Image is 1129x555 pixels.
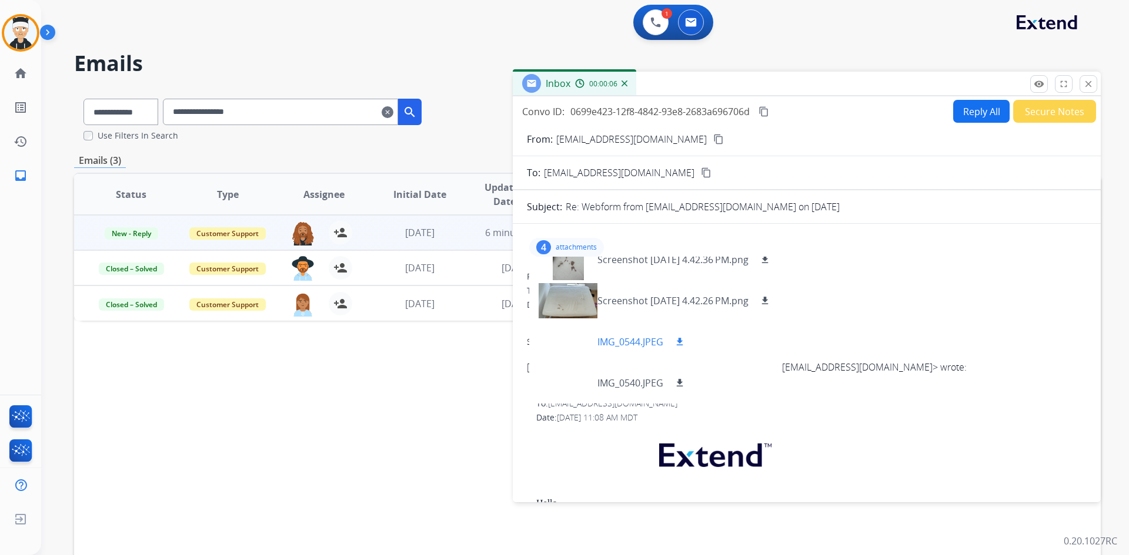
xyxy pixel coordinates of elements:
[403,105,417,119] mat-icon: search
[105,227,158,240] span: New - Reply
[4,16,37,49] img: avatar
[405,261,435,274] span: [DATE]
[557,412,637,423] span: [DATE] 11:08 AM MDT
[546,77,570,90] span: Inbox
[701,167,712,178] mat-icon: content_copy
[674,337,685,347] mat-icon: download
[1058,79,1069,89] mat-icon: fullscreen
[556,132,707,146] p: [EMAIL_ADDRESS][DOMAIN_NAME]
[570,105,750,118] span: 0699e423-12f8-4842-93e8-2683a696706d
[522,105,564,119] p: Convo ID:
[1013,100,1096,123] button: Secure Notes
[485,226,548,239] span: 6 minutes ago
[99,298,164,311] span: Closed – Solved
[116,187,146,201] span: Status
[382,105,393,119] mat-icon: clear
[527,166,540,180] p: To:
[291,256,315,281] img: agent-avatar
[98,130,178,142] label: Use Filters In Search
[544,166,694,180] span: [EMAIL_ADDRESS][DOMAIN_NAME]
[99,263,164,275] span: Closed – Solved
[217,187,239,201] span: Type
[527,299,1087,311] div: Date:
[760,254,770,265] mat-icon: download
[566,200,840,214] p: Re: Webform from [EMAIL_ADDRESS][DOMAIN_NAME] on [DATE]
[536,398,1087,409] div: To:
[1064,534,1117,548] p: 0.20.1027RC
[536,498,1087,509] p: Hello,
[14,100,28,115] mat-icon: list_alt
[536,412,1087,423] div: Date:
[14,134,28,149] mat-icon: history
[674,378,685,388] mat-icon: download
[405,226,435,239] span: [DATE]
[189,227,266,240] span: Customer Support
[333,261,348,275] mat-icon: person_add
[14,66,28,80] mat-icon: home
[662,8,672,19] div: 1
[760,295,770,306] mat-icon: download
[1083,79,1094,89] mat-icon: close
[527,200,562,214] p: Subject:
[1034,79,1044,89] mat-icon: remove_red_eye
[405,297,435,310] span: [DATE]
[536,384,1087,395] div: From:
[597,376,663,390] p: IMG_0540.JPEG
[556,243,597,252] p: attachments
[644,429,783,476] img: extend.png
[527,132,553,146] p: From:
[291,221,315,245] img: agent-avatar
[759,106,769,117] mat-icon: content_copy
[597,253,749,267] p: Screenshot [DATE] 4.42.36 PM.png
[502,261,531,274] span: [DATE]
[74,153,126,168] p: Emails (3)
[527,271,1087,282] div: From:
[333,297,348,311] mat-icon: person_add
[589,79,617,89] span: 00:00:06
[597,294,749,308] p: Screenshot [DATE] 4.42.26 PM.png
[291,292,315,317] img: agent-avatar
[713,134,724,144] mat-icon: content_copy
[527,335,1087,348] div: Sent with secure email.
[393,187,446,201] span: Initial Date
[74,52,1101,75] h2: Emails
[502,297,531,310] span: [DATE]
[527,285,1087,297] div: To:
[536,240,551,254] div: 4
[14,169,28,183] mat-icon: inbox
[303,187,345,201] span: Assignee
[953,100,1010,123] button: Reply All
[189,263,266,275] span: Customer Support
[597,335,663,349] p: IMG_0544.JPEG
[478,180,532,208] span: Updated Date
[527,360,1087,374] div: [DATE][DATE] 1:08 PM, [EMAIL_ADDRESS][DOMAIN_NAME] <[EMAIL_ADDRESS][DOMAIN_NAME]> wrote:
[333,226,348,240] mat-icon: person_add
[189,298,266,311] span: Customer Support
